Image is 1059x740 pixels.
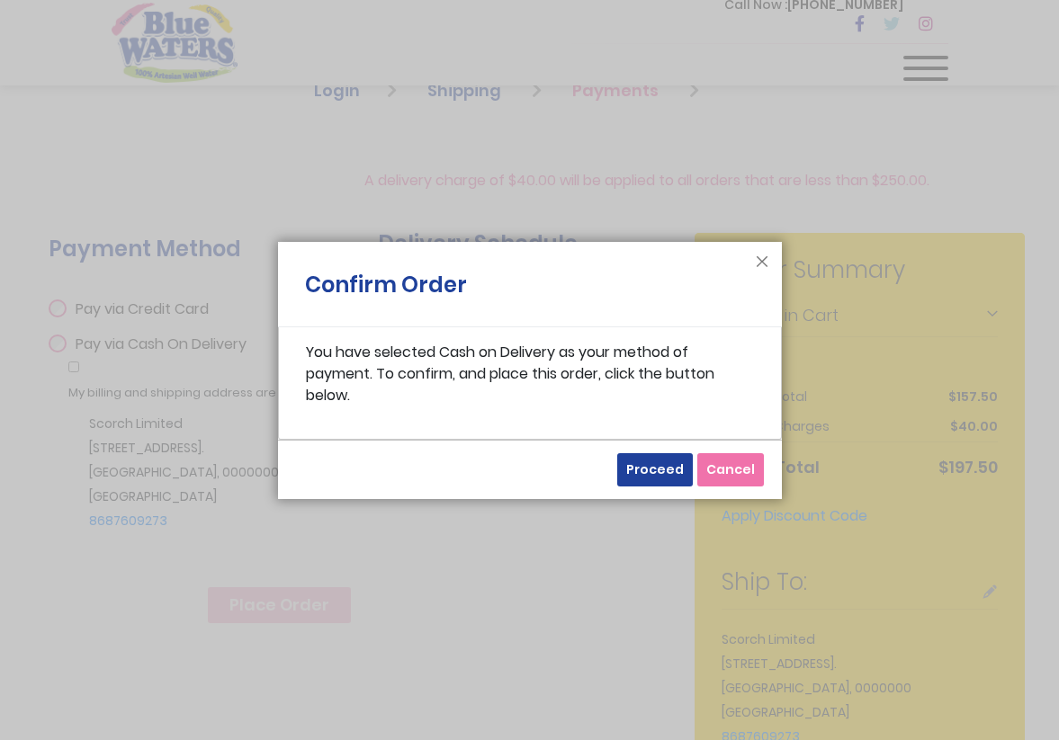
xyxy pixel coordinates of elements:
p: You have selected Cash on Delivery as your method of payment. To confirm, and place this order, c... [306,342,754,406]
button: Cancel [697,453,764,486]
h1: Confirm Order [305,269,467,310]
span: Cancel [706,460,755,478]
span: Proceed [626,460,684,478]
button: Proceed [617,453,693,486]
